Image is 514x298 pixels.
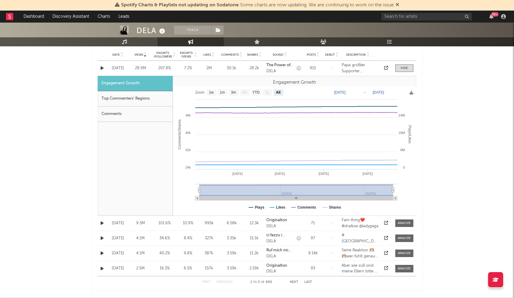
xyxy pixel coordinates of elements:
[273,53,284,57] span: Sound
[112,53,120,57] span: Date
[266,269,293,275] div: DELA
[185,113,191,117] text: 48k
[363,90,366,95] text: →
[114,11,133,23] a: Leads
[307,53,316,57] span: Posts
[290,281,298,284] button: Next
[253,281,257,284] span: to
[245,279,278,286] div: 1 5 800
[245,65,263,71] div: 28.2k
[153,235,176,241] div: 34.6 %
[373,90,384,95] text: [DATE]
[245,220,263,226] div: 12.3k
[209,91,214,95] text: 1w
[108,65,128,71] div: [DATE]
[179,265,197,272] div: 6.5 %
[200,235,218,241] div: 327k
[136,26,167,36] div: DELA
[134,53,143,57] span: Views
[255,205,265,210] text: Plays
[266,263,293,275] a: OriginaltonDELA
[200,220,218,226] div: 995k
[221,250,242,256] div: 3.59k
[334,90,346,95] text: [DATE]
[179,220,197,226] div: 10.9 %
[185,148,191,152] text: 32k
[179,65,197,71] div: 7.2 %
[177,120,182,149] text: Comments/Shares
[342,263,379,275] div: Aber wie süß sind meine Eltern bitte ?? #vivoperlei #italiansongs @[PERSON_NAME] #CapCut
[266,247,293,259] a: Ruf mich nicht anDELA
[108,235,128,241] div: [DATE]
[266,233,289,243] strong: ci fazzu i complimenti
[204,53,211,57] span: Likes
[200,65,218,71] div: 2M
[131,220,150,226] div: 9.3M
[346,53,366,57] span: Description
[48,11,93,23] a: Discovery Assistant
[318,172,329,175] text: [DATE]
[153,65,176,71] div: 207.8 %
[491,12,499,17] div: 99 +
[153,250,176,256] div: 40.2 %
[266,68,293,74] div: DELA
[202,281,211,284] button: First
[231,91,236,95] text: 3m
[304,250,322,256] div: 9.14k
[108,250,128,256] div: [DATE]
[489,14,494,19] button: 99+
[261,281,265,284] span: of
[297,205,316,210] text: Comments
[179,250,197,256] div: 9.8 %
[304,65,322,71] div: 915
[342,62,379,74] div: Papa größter Supporter [PERSON_NAME]😂🫶🏽 #thepoweroflove @[PERSON_NAME]
[275,172,285,175] text: [DATE]
[266,63,293,73] strong: The Power of Love
[232,172,243,175] text: [DATE]
[131,235,150,241] div: 4.1M
[108,265,128,272] div: [DATE]
[399,113,405,117] text: 24M
[342,217,379,229] div: Fam thing❤️ #shallow @ladygaga
[266,217,293,229] a: OriginaltonDELA
[174,26,212,35] button: Track
[245,265,263,272] div: 2.19k
[98,107,173,122] div: Comments
[221,265,242,272] div: 3.59k
[266,253,293,259] div: DELA
[131,250,150,256] div: 4.1M
[362,172,373,175] text: [DATE]
[121,3,394,8] span: : Some charts are now updating. We are continuing to work on the issue
[93,11,114,23] a: Charts
[173,79,416,86] div: Engagement Growth
[221,220,242,226] div: 8.08k
[276,205,285,210] text: Likes
[266,264,287,268] strong: Originalton
[179,51,193,58] div: Engmts / Views
[266,232,293,244] a: ci fazzu i complimentiDELA
[245,235,263,241] div: 15.1k
[200,265,218,272] div: 157k
[221,53,239,57] span: Comments
[276,91,281,95] text: All
[342,247,379,259] div: Seine Reaktion 🫶🏽🫶🏽wer fühlt genau wie er? #rufmichnichtan #deineschuld #ex
[265,91,269,95] text: 1y
[200,250,218,256] div: 387k
[185,131,191,135] text: 40k
[266,218,287,222] strong: Originalton
[221,65,242,71] div: 50.1k
[108,220,128,226] div: [DATE]
[19,11,48,23] a: Dashboard
[98,91,173,107] div: Top Commenters' Regions
[266,62,293,74] a: The Power of LoveDELA
[325,53,335,57] span: Debut
[217,281,233,284] button: Previous
[153,265,176,272] div: 16.3 %
[185,166,191,169] text: 24k
[242,91,247,95] text: 6m
[304,281,312,284] button: Last
[131,65,150,71] div: 28.9M
[304,265,322,272] div: 93
[153,51,172,58] div: Engmts / Followers
[153,220,176,226] div: 101.6 %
